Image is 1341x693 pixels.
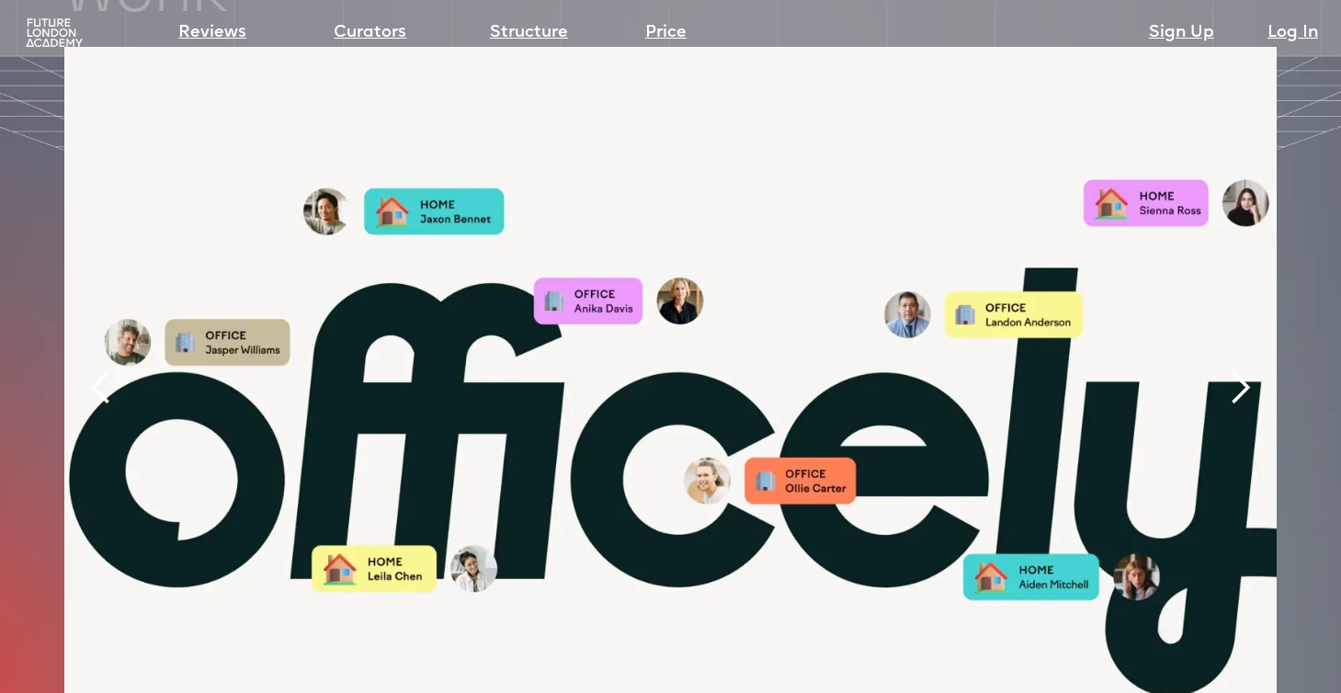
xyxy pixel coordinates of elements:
a: Log In [1267,20,1318,46]
a: Price [645,20,687,46]
a: Curators [334,20,406,46]
a: Reviews [178,20,246,46]
a: Sign Up [1149,20,1214,46]
a: Structure [490,20,568,46]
